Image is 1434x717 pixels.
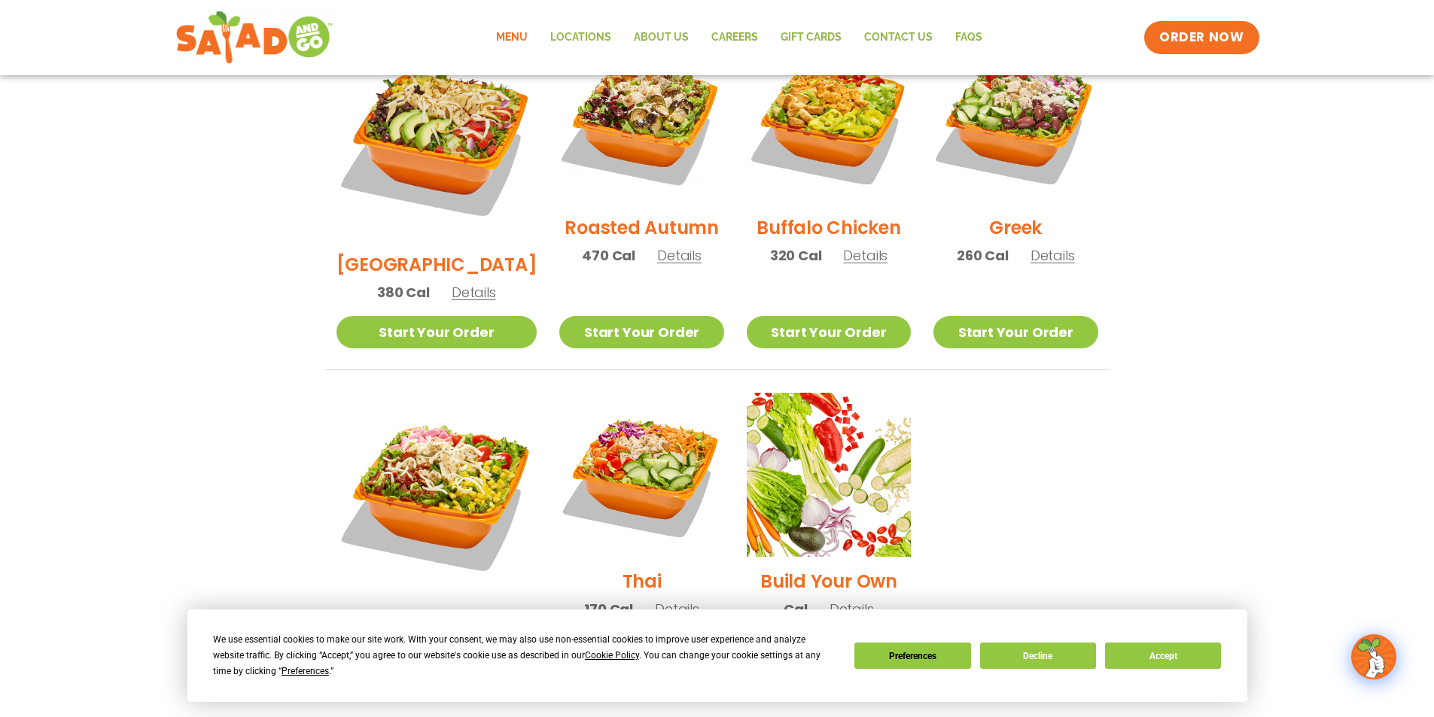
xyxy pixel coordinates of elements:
[175,8,334,68] img: new-SAG-logo-768×292
[657,246,702,265] span: Details
[377,282,430,302] span: 380 Cal
[485,20,994,55] nav: Menu
[282,666,329,676] span: Preferences
[336,316,537,348] a: Start Your Order
[336,251,537,278] h2: [GEOGRAPHIC_DATA]
[843,246,887,265] span: Details
[565,214,719,241] h2: Roasted Autumn
[989,214,1042,241] h2: Greek
[757,214,900,241] h2: Buffalo Chicken
[1159,29,1244,47] span: ORDER NOW
[336,393,537,594] img: Product photo for Jalapeño Ranch Salad
[336,39,537,240] img: Product photo for BBQ Ranch Salad
[623,568,662,594] h2: Thai
[830,600,874,618] span: Details
[700,20,769,55] a: Careers
[1144,21,1259,54] a: ORDER NOW
[769,20,853,55] a: GIFT CARDS
[770,245,822,266] span: 320 Cal
[933,316,1098,348] a: Start Your Order
[559,39,723,203] img: Product photo for Roasted Autumn Salad
[747,316,911,348] a: Start Your Order
[1353,636,1395,678] img: wpChatIcon
[539,20,623,55] a: Locations
[582,245,635,266] span: 470 Cal
[747,39,911,203] img: Product photo for Buffalo Chicken Salad
[747,393,911,557] img: Product photo for Build Your Own
[584,599,633,619] span: 170 Cal
[933,39,1098,203] img: Product photo for Greek Salad
[559,393,723,557] img: Product photo for Thai Salad
[784,599,807,619] span: Cal
[485,20,539,55] a: Menu
[623,20,700,55] a: About Us
[1105,643,1221,669] button: Accept
[944,20,994,55] a: FAQs
[854,643,970,669] button: Preferences
[187,609,1247,702] div: Cookie Consent Prompt
[452,283,496,302] span: Details
[853,20,944,55] a: Contact Us
[361,605,512,631] h2: Jalapeño Ranch
[980,643,1096,669] button: Decline
[655,600,699,618] span: Details
[559,316,723,348] a: Start Your Order
[213,632,836,679] div: We use essential cookies to make our site work. With your consent, we may also use non-essential ...
[1031,246,1075,265] span: Details
[760,568,897,594] h2: Build Your Own
[957,245,1009,266] span: 260 Cal
[585,650,639,661] span: Cookie Policy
